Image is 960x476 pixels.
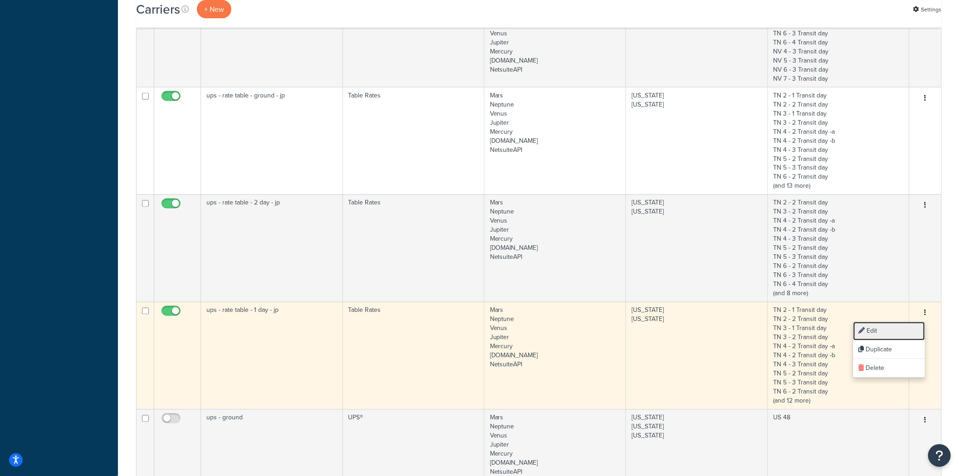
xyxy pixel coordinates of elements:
button: Open Resource Center [928,444,951,467]
td: ups - rate table - 2 day - jp [201,194,343,302]
td: [US_STATE] [US_STATE] [626,7,768,87]
a: Duplicate [853,340,925,359]
td: Table Rates [343,7,485,87]
td: Mars Neptune Venus Jupiter Mercury [DOMAIN_NAME] NetsuiteAPI [485,302,626,409]
td: TN 2 - 2 Transit day TN 3 - 2 Transit day TN 4 - 2 Transit day -a TN 4 - 2 Transit day -b TN 4 - ... [768,194,910,302]
td: Table Rates [343,87,485,194]
td: TN 2 - 1 Transit day TN 2 - 2 Transit day TN 3 - 1 Transit day TN 3 - 2 Transit day TN 4 - 2 Tran... [768,87,910,194]
h1: Carriers [136,0,180,18]
td: [US_STATE] [US_STATE] [626,194,768,302]
td: Table Rates [343,194,485,302]
a: Edit [853,322,925,340]
td: [US_STATE] [US_STATE] [626,302,768,409]
td: Mars Neptune Venus Jupiter Mercury [DOMAIN_NAME] NetsuiteAPI [485,7,626,87]
td: ups - rate table 3 day - jp [201,7,343,87]
td: Mars Neptune Venus Jupiter Mercury [DOMAIN_NAME] NetsuiteAPI [485,194,626,302]
td: ups - rate table - ground - jp [201,87,343,194]
td: ups - rate table - 1 day - jp [201,302,343,409]
td: TN 2 - 1 Transit day TN 2 - 2 Transit day TN 3 - 1 Transit day TN 3 - 2 Transit day TN 4 - 2 Tran... [768,302,910,409]
a: Settings [913,3,942,16]
td: Mars Neptune Venus Jupiter Mercury [DOMAIN_NAME] NetsuiteAPI [485,87,626,194]
a: Delete [853,359,925,378]
td: TN 4 - 3 Transit day TN 5 - 3 Transit day TN 6 - 3 Transit day TN 6 - 4 Transit day NV 4 - 3 Tran... [768,7,910,87]
td: Table Rates [343,302,485,409]
td: [US_STATE] [US_STATE] [626,87,768,194]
